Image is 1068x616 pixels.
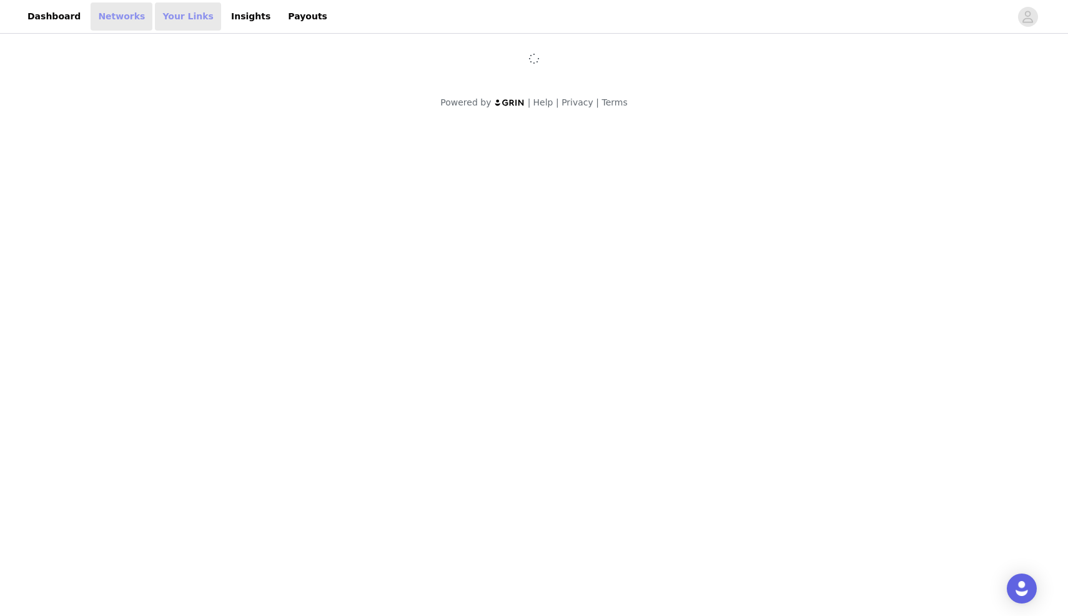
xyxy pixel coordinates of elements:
[91,2,152,31] a: Networks
[280,2,335,31] a: Payouts
[601,97,627,107] a: Terms
[596,97,599,107] span: |
[556,97,559,107] span: |
[440,97,491,107] span: Powered by
[494,99,525,107] img: logo
[528,97,531,107] span: |
[1022,7,1034,27] div: avatar
[533,97,553,107] a: Help
[20,2,88,31] a: Dashboard
[155,2,221,31] a: Your Links
[561,97,593,107] a: Privacy
[1007,574,1037,604] div: Open Intercom Messenger
[224,2,278,31] a: Insights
